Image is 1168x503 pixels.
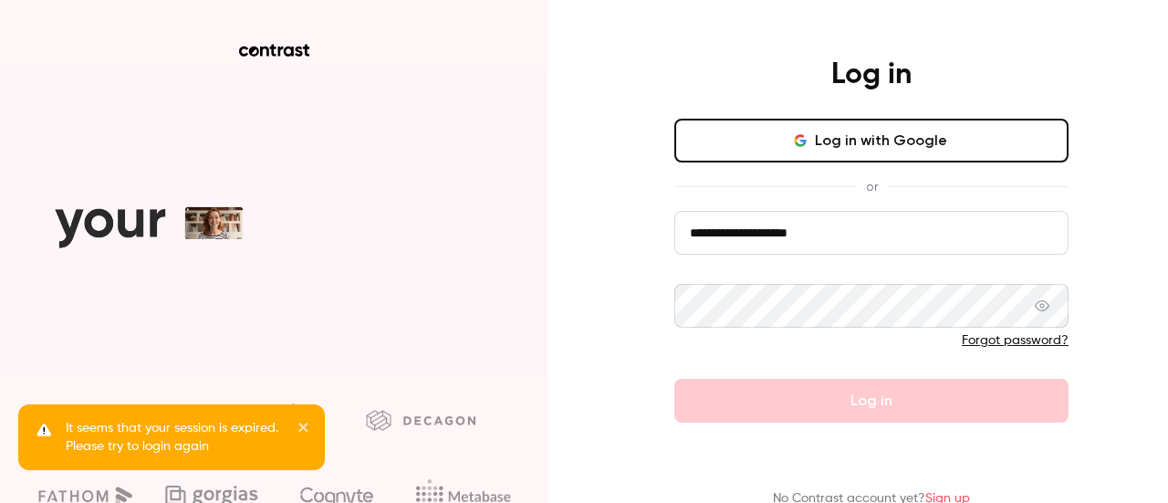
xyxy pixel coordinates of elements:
span: or [857,177,887,196]
a: Forgot password? [962,334,1069,347]
p: It seems that your session is expired. Please try to login again [66,419,285,456]
button: Log in with Google [674,119,1069,162]
img: decagon [366,410,475,430]
h4: Log in [831,57,912,93]
button: close [297,419,310,441]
